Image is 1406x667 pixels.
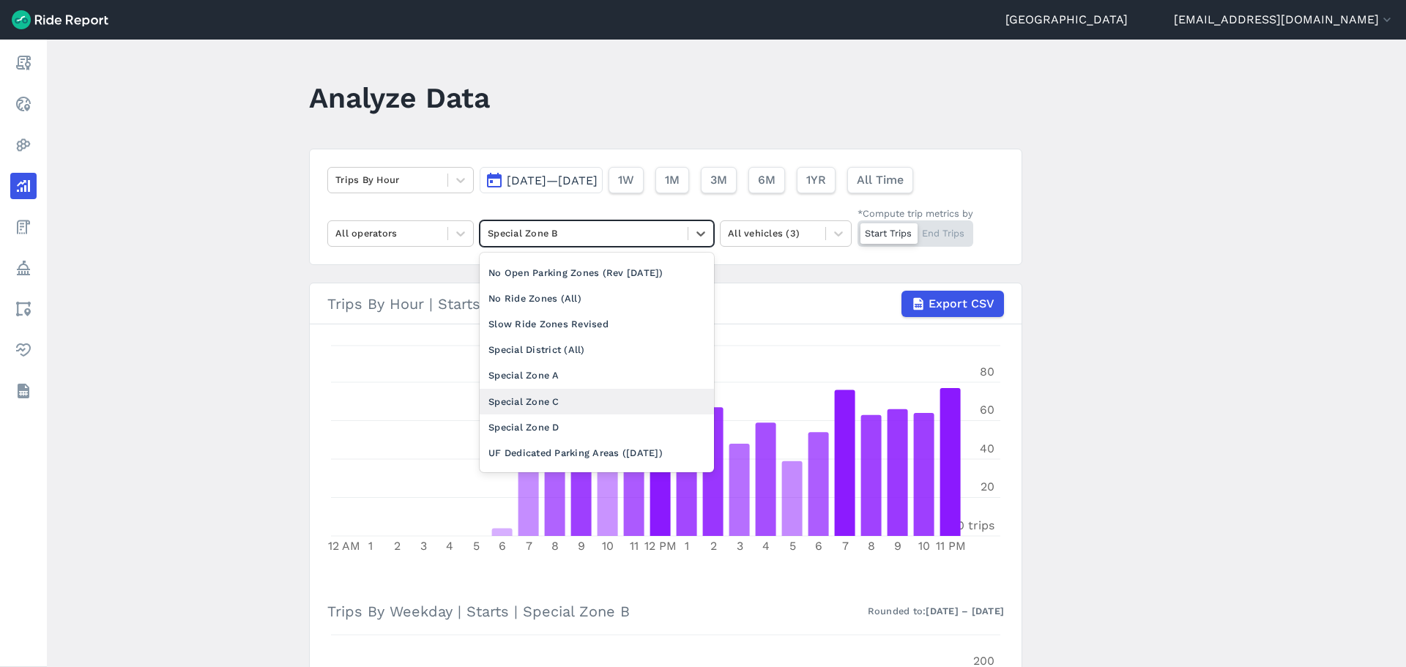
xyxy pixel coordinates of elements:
span: 6M [758,171,775,189]
tspan: 10 [602,539,614,553]
span: [DATE]—[DATE] [507,174,598,187]
a: Heatmaps [10,132,37,158]
tspan: 8 [868,539,875,553]
tspan: 4 [446,539,453,553]
h1: Analyze Data [309,78,490,118]
div: City of [GEOGRAPHIC_DATA] Dedicated Parking Areas (Revised [DATE]) [480,466,714,505]
tspan: 80 [980,365,994,379]
a: Health [10,337,37,363]
button: 1M [655,167,689,193]
div: Rounded to: [868,604,1005,618]
tspan: 1 [685,539,689,553]
div: No Ride Zones (All) [480,286,714,311]
strong: [DATE] – [DATE] [926,605,1004,616]
a: Realtime [10,91,37,117]
tspan: 60 [980,403,994,417]
a: Policy [10,255,37,281]
div: No Open Parking Zones (Rev [DATE]) [480,260,714,286]
tspan: 9 [578,539,585,553]
tspan: 3 [737,539,743,553]
tspan: 40 [980,441,994,455]
h3: Trips By Weekday | Starts | Special Zone B [327,591,1004,631]
tspan: 2 [394,539,401,553]
div: UF Dedicated Parking Areas ([DATE]) [480,440,714,466]
div: *Compute trip metrics by [858,206,973,220]
a: Datasets [10,378,37,404]
button: 3M [701,167,737,193]
tspan: 4 [762,539,770,553]
tspan: 5 [789,539,796,553]
a: Areas [10,296,37,322]
a: Fees [10,214,37,240]
div: Trips By Hour | Starts | Special Zone B [327,291,1004,317]
a: Analyze [10,173,37,199]
tspan: 3 [420,539,427,553]
tspan: 0 trips [957,518,994,532]
tspan: 6 [499,539,506,553]
tspan: 11 PM [936,539,966,553]
tspan: 6 [815,539,822,553]
img: Ride Report [12,10,108,29]
div: Slow Ride Zones Revised [480,311,714,337]
button: [DATE]—[DATE] [480,167,603,193]
button: 1W [609,167,644,193]
tspan: 2 [710,539,717,553]
tspan: 12 AM [328,539,360,553]
div: Special Zone A [480,362,714,388]
div: Special Zone D [480,414,714,440]
tspan: 8 [551,539,559,553]
button: All Time [847,167,913,193]
tspan: 7 [842,539,849,553]
tspan: 7 [526,539,532,553]
div: Special District (All) [480,337,714,362]
tspan: 5 [473,539,480,553]
tspan: 20 [981,480,994,493]
span: 1W [618,171,634,189]
tspan: 11 [630,539,639,553]
button: 1YR [797,167,836,193]
button: [EMAIL_ADDRESS][DOMAIN_NAME] [1174,11,1394,29]
a: [GEOGRAPHIC_DATA] [1005,11,1128,29]
button: Export CSV [901,291,1004,317]
tspan: 10 [918,539,930,553]
button: 6M [748,167,785,193]
span: 3M [710,171,727,189]
span: 1YR [806,171,826,189]
span: Export CSV [929,295,994,313]
span: 1M [665,171,680,189]
div: Special Zone C [480,389,714,414]
tspan: 9 [894,539,901,553]
a: Report [10,50,37,76]
tspan: 1 [368,539,373,553]
span: All Time [857,171,904,189]
tspan: 12 PM [644,539,677,553]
